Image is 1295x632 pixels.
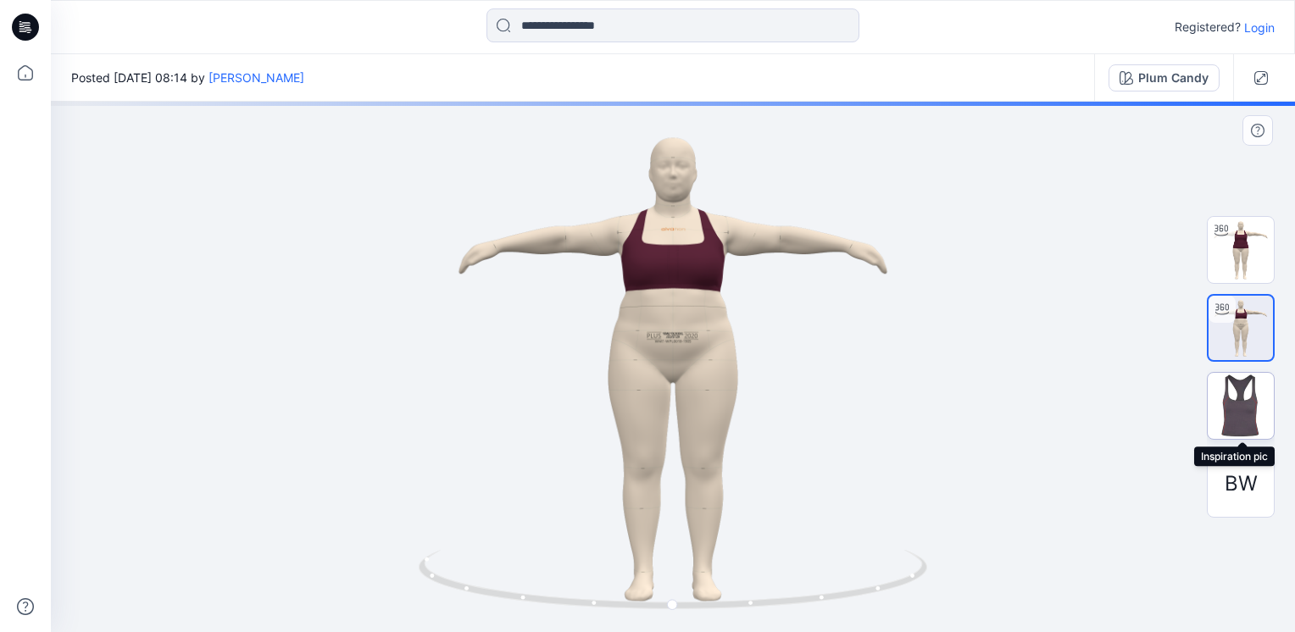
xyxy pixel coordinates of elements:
span: Posted [DATE] 08:14 by [71,69,304,86]
span: BW [1225,468,1258,499]
img: Inspiration pic [1208,373,1274,439]
img: 024174_GV_AVIA SOFTSCULPT BRA SHELF TANK-plus size [1208,217,1274,283]
button: Plum Candy [1109,64,1220,91]
div: Plum Candy [1138,69,1209,87]
img: 024174_GV_AVIA SOFTSCULPT BRA SHELF TANK-plus size-inner [1209,296,1273,360]
a: [PERSON_NAME] [208,70,304,85]
p: Registered? [1175,17,1241,37]
p: Login [1244,19,1275,36]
